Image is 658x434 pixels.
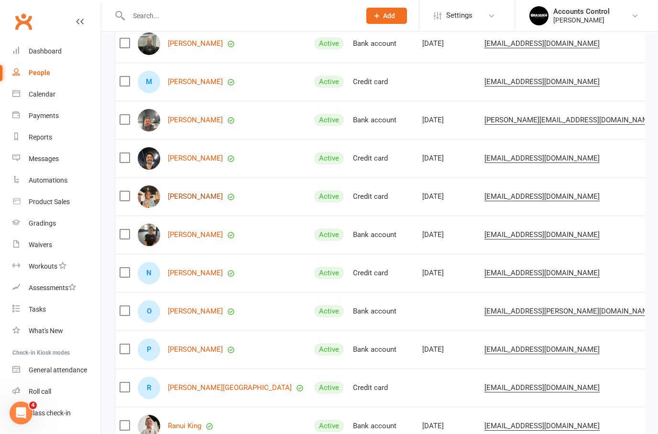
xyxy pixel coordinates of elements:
[11,10,35,33] a: Clubworx
[12,234,101,256] a: Waivers
[29,176,67,184] div: Automations
[168,40,223,48] a: [PERSON_NAME]
[422,40,476,48] div: [DATE]
[422,269,476,277] div: [DATE]
[126,9,354,22] input: Search...
[353,384,414,392] div: Credit card
[12,127,101,148] a: Reports
[12,148,101,170] a: Messages
[29,90,55,98] div: Calendar
[353,116,414,124] div: Bank account
[138,377,160,399] div: Rafael
[29,112,59,119] div: Payments
[29,69,50,76] div: People
[29,388,51,395] div: Roll call
[168,193,223,201] a: [PERSON_NAME]
[29,409,71,417] div: Class check-in
[422,154,476,163] div: [DATE]
[138,300,160,323] div: Oscar
[422,193,476,201] div: [DATE]
[29,401,37,409] span: 4
[12,277,101,299] a: Assessments
[29,133,52,141] div: Reports
[12,299,101,320] a: Tasks
[168,422,201,430] a: Ranui King
[168,307,223,315] a: [PERSON_NAME]
[12,213,101,234] a: Gradings
[553,7,610,16] div: Accounts Control
[168,384,292,392] a: [PERSON_NAME][GEOGRAPHIC_DATA]
[314,114,344,126] div: Active
[138,147,160,170] img: Mauricio
[353,422,414,430] div: Bank account
[138,224,160,246] img: Melissa
[138,109,160,131] img: Massimo
[12,191,101,213] a: Product Sales
[29,198,70,206] div: Product Sales
[12,256,101,277] a: Workouts
[168,231,223,239] a: [PERSON_NAME]
[138,33,160,55] img: Mark
[168,116,223,124] a: [PERSON_NAME]
[314,228,344,241] div: Active
[422,346,476,354] div: [DATE]
[314,343,344,356] div: Active
[12,359,101,381] a: General attendance kiosk mode
[314,152,344,164] div: Active
[29,241,52,249] div: Waivers
[12,381,101,402] a: Roll call
[422,116,476,124] div: [DATE]
[12,105,101,127] a: Payments
[353,40,414,48] div: Bank account
[353,269,414,277] div: Credit card
[422,422,476,430] div: [DATE]
[422,231,476,239] div: [DATE]
[353,231,414,239] div: Bank account
[29,284,76,292] div: Assessments
[29,305,46,313] div: Tasks
[353,154,414,163] div: Credit card
[138,185,160,208] img: Meila
[366,8,407,24] button: Add
[29,219,56,227] div: Gradings
[353,346,414,354] div: Bank account
[29,155,59,163] div: Messages
[29,47,62,55] div: Dashboard
[314,305,344,317] div: Active
[12,320,101,342] a: What's New
[168,78,223,86] a: [PERSON_NAME]
[168,346,223,354] a: [PERSON_NAME]
[138,262,160,284] div: Nicolas
[138,338,160,361] div: Pedro
[12,402,101,424] a: Class kiosk mode
[353,307,414,315] div: Bank account
[12,62,101,84] a: People
[168,154,223,163] a: [PERSON_NAME]
[314,76,344,88] div: Active
[383,12,395,20] span: Add
[314,420,344,432] div: Active
[29,262,57,270] div: Workouts
[529,6,548,25] img: thumb_image1701918351.png
[138,71,160,93] div: Mark
[10,401,33,424] iframe: Intercom live chat
[29,366,87,374] div: General attendance
[12,84,101,105] a: Calendar
[12,170,101,191] a: Automations
[446,5,472,26] span: Settings
[29,327,63,335] div: What's New
[12,41,101,62] a: Dashboard
[553,16,610,24] div: [PERSON_NAME]
[168,269,223,277] a: [PERSON_NAME]
[353,78,414,86] div: Credit card
[314,267,344,279] div: Active
[314,381,344,394] div: Active
[314,190,344,203] div: Active
[314,37,344,50] div: Active
[353,193,414,201] div: Credit card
